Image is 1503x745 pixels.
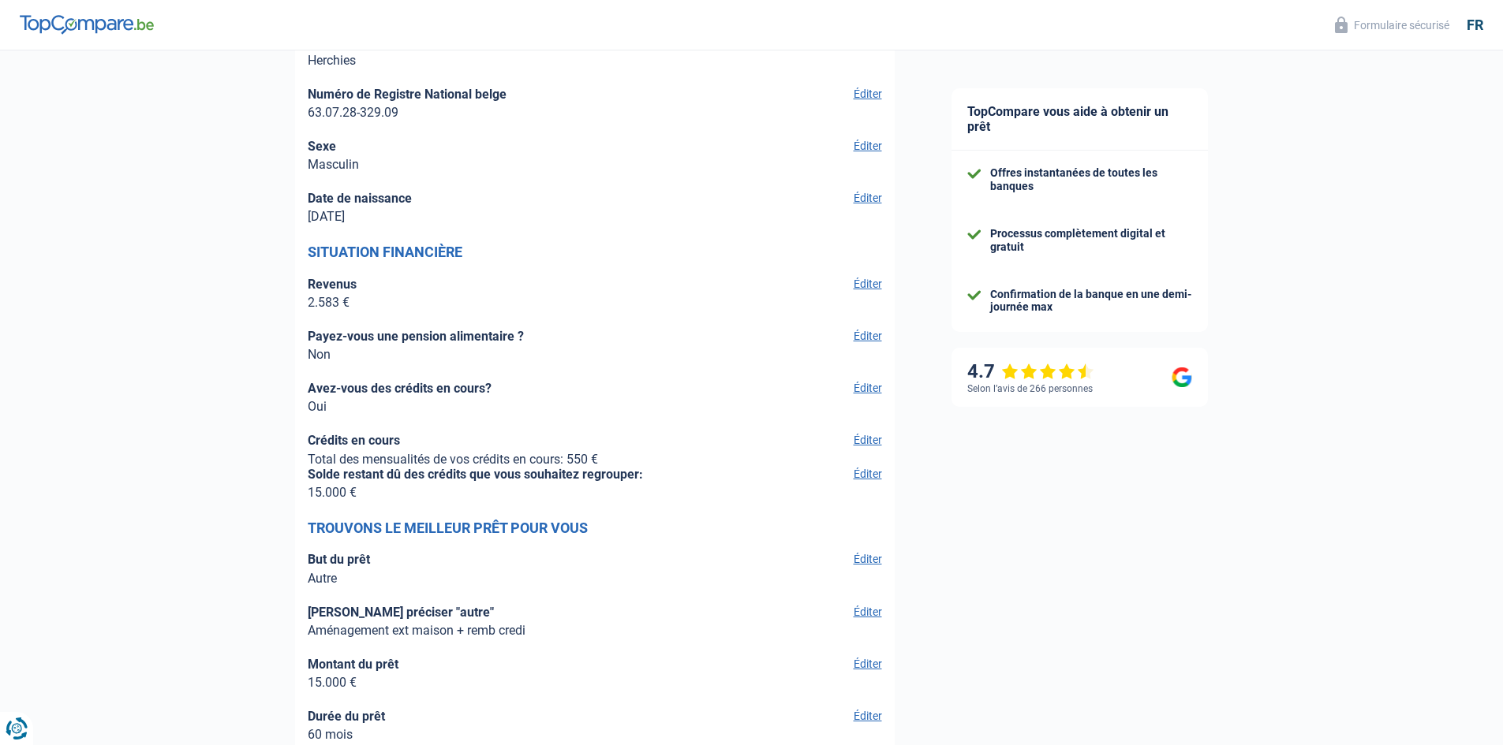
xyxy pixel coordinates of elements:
[849,605,882,619] button: Éditer
[308,399,492,414] span: Oui
[849,277,882,291] button: Éditer
[849,433,882,447] button: Éditer
[308,675,398,690] span: 15.000 €
[990,166,1192,193] div: Offres instantanées de toutes les banques
[308,244,882,261] h2: Situation financière
[849,467,882,481] button: Éditer
[967,360,1094,383] div: 4.7
[308,347,524,362] span: Non
[308,709,385,724] h4: Durée du prêt
[967,383,1093,394] div: Selon l’avis de 266 personnes
[308,433,598,448] h4: Crédits en cours
[308,277,357,292] h4: Revenus
[308,552,370,567] h4: But du prêt
[849,657,882,671] button: Éditer
[1325,12,1459,38] button: Formulaire sécurisé
[990,227,1192,254] div: Processus complètement digital et gratuit
[849,709,882,723] button: Éditer
[952,88,1208,151] div: TopCompare vous aide à obtenir un prêt
[308,571,370,586] span: Autre
[308,329,524,344] h4: Payez-vous une pension alimentaire ?
[308,520,882,537] h2: Trouvons le meilleur prêt pour vous
[308,623,525,638] span: Aménagement ext maison + remb credi
[849,191,882,205] button: Éditer
[308,452,598,467] span: Total des mensualités de vos crédits en cours: 550 €
[308,105,507,120] span: 63.07.28-329.09
[990,288,1192,315] div: Confirmation de la banque en une demi-journée max
[308,209,345,224] span: [DATE]
[308,295,357,310] span: 2.583 €
[308,727,385,742] span: 60 mois
[849,139,882,153] button: Éditer
[849,329,882,343] button: Éditer
[1467,17,1483,34] div: fr
[308,157,359,172] span: Masculin
[849,87,882,101] button: Éditer
[308,605,525,620] h4: [PERSON_NAME] préciser "autre"
[308,467,643,482] h4: Solde restant dû des crédits que vous souhaitez regrouper:
[308,139,359,154] h4: Sexe
[308,485,643,500] span: 15.000 €
[849,381,882,395] button: Éditer
[308,381,492,396] h4: Avez-vous des crédits en cours?
[20,15,154,34] img: TopCompare Logo
[849,552,882,566] button: Éditer
[308,53,410,68] span: Herchies
[308,657,398,672] h4: Montant du prêt
[308,87,507,102] h4: Numéro de Registre National belge
[308,191,412,206] h4: Date de naissance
